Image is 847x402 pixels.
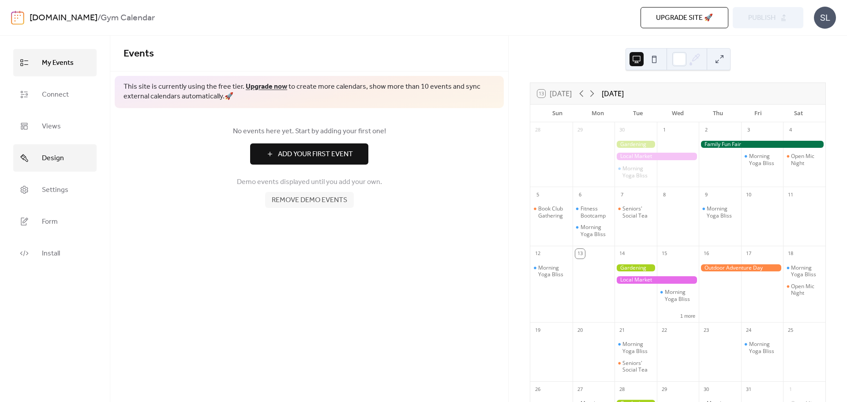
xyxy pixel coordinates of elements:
[786,325,795,335] div: 25
[701,190,711,199] div: 9
[741,153,783,166] div: Morning Yoga Bliss
[615,264,657,272] div: Gardening Workshop
[786,384,795,394] div: 1
[11,11,24,25] img: logo
[615,205,657,219] div: Seniors' Social Tea
[101,10,155,26] b: Gym Calendar
[791,264,822,278] div: Morning Yoga Bliss
[13,49,97,76] a: My Events
[617,125,627,135] div: 30
[237,177,382,188] span: Demo events displayed until you add your own.
[699,205,741,219] div: Morning Yoga Bliss
[622,205,653,219] div: Seniors' Social Tea
[42,56,74,70] span: My Events
[573,224,615,237] div: Morning Yoga Bliss
[741,341,783,354] div: Morning Yoga Bliss
[575,125,585,135] div: 29
[701,325,711,335] div: 23
[265,192,354,208] button: Remove demo events
[786,249,795,259] div: 18
[707,205,738,219] div: Morning Yoga Bliss
[660,249,669,259] div: 15
[575,384,585,394] div: 27
[30,10,97,26] a: [DOMAIN_NAME]
[660,384,669,394] div: 29
[124,126,495,137] span: No events here yet. Start by adding your first one!
[615,165,657,179] div: Morning Yoga Bliss
[701,384,711,394] div: 30
[657,289,699,302] div: Morning Yoga Bliss
[615,360,657,373] div: Seniors' Social Tea
[738,105,778,122] div: Fri
[814,7,836,29] div: SL
[581,205,611,219] div: Fitness Bootcamp
[744,325,753,335] div: 24
[665,289,696,302] div: Morning Yoga Bliss
[533,384,543,394] div: 26
[656,13,713,23] span: Upgrade site 🚀
[622,360,653,373] div: Seniors' Social Tea
[660,325,669,335] div: 22
[641,7,728,28] button: Upgrade site 🚀
[575,249,585,259] div: 13
[42,151,64,165] span: Design
[530,205,573,219] div: Book Club Gathering
[124,44,154,64] span: Events
[42,183,68,197] span: Settings
[577,105,618,122] div: Mon
[699,141,825,148] div: Family Fun Fair
[744,249,753,259] div: 17
[744,384,753,394] div: 31
[617,249,627,259] div: 14
[538,264,569,278] div: Morning Yoga Bliss
[618,105,658,122] div: Tue
[13,144,97,172] a: Design
[246,80,287,94] a: Upgrade now
[97,10,101,26] b: /
[42,215,58,229] span: Form
[622,341,653,354] div: Morning Yoga Bliss
[533,325,543,335] div: 19
[13,208,97,235] a: Form
[537,105,577,122] div: Sun
[749,341,780,354] div: Morning Yoga Bliss
[791,283,822,297] div: Open Mic Night
[778,105,818,122] div: Sat
[533,249,543,259] div: 12
[786,125,795,135] div: 4
[533,125,543,135] div: 28
[602,88,624,99] div: [DATE]
[660,125,669,135] div: 1
[575,190,585,199] div: 6
[13,81,97,108] a: Connect
[42,247,60,261] span: Install
[124,143,495,165] a: Add Your First Event
[42,88,69,102] span: Connect
[530,264,573,278] div: Morning Yoga Bliss
[272,195,347,206] span: Remove demo events
[744,125,753,135] div: 3
[615,276,699,284] div: Local Market
[533,190,543,199] div: 5
[575,325,585,335] div: 20
[677,312,699,319] button: 1 more
[701,125,711,135] div: 2
[581,224,611,237] div: Morning Yoga Bliss
[701,249,711,259] div: 16
[699,264,783,272] div: Outdoor Adventure Day
[42,120,61,134] span: Views
[13,113,97,140] a: Views
[786,190,795,199] div: 11
[13,240,97,267] a: Install
[791,153,822,166] div: Open Mic Night
[573,205,615,219] div: Fitness Bootcamp
[615,341,657,354] div: Morning Yoga Bliss
[617,325,627,335] div: 21
[783,264,825,278] div: Morning Yoga Bliss
[617,384,627,394] div: 28
[744,190,753,199] div: 10
[615,141,657,148] div: Gardening Workshop
[660,190,669,199] div: 8
[617,190,627,199] div: 7
[698,105,738,122] div: Thu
